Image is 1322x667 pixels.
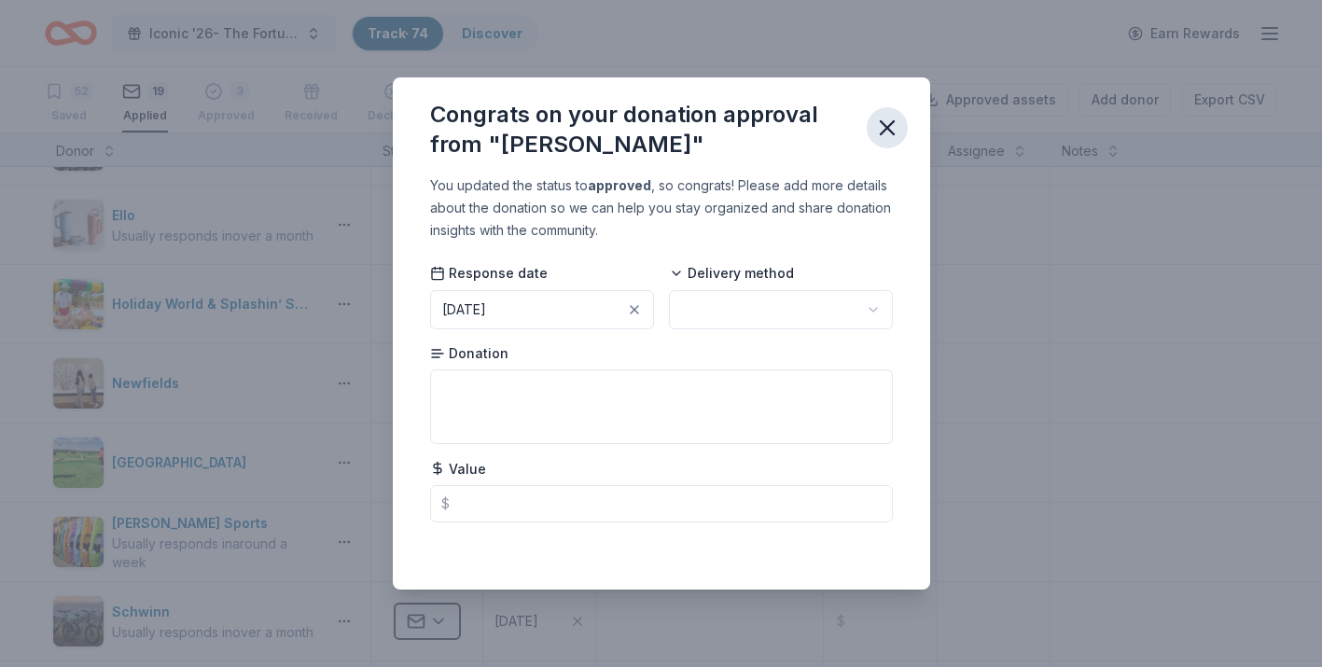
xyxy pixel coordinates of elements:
span: Donation [430,344,508,363]
button: [DATE] [430,290,654,329]
div: [DATE] [442,299,486,321]
span: Response date [430,264,548,283]
span: Value [430,460,486,479]
div: You updated the status to , so congrats! Please add more details about the donation so we can hel... [430,174,893,242]
b: approved [588,177,651,193]
div: Congrats on your donation approval from "[PERSON_NAME]" [430,100,852,160]
span: Delivery method [669,264,794,283]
